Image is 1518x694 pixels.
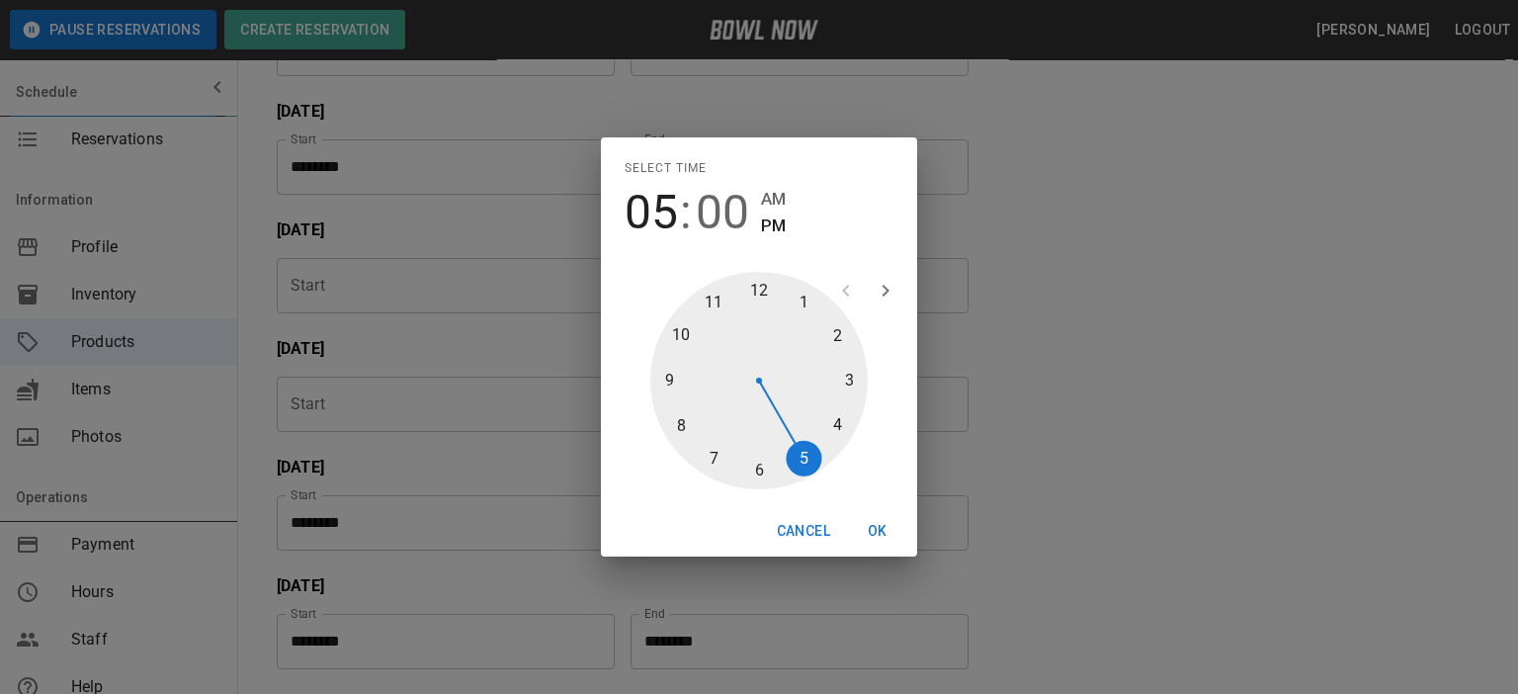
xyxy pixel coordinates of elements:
[625,185,678,240] button: 05
[761,213,786,239] button: PM
[625,153,707,185] span: Select time
[846,513,909,550] button: OK
[680,185,692,240] span: :
[761,186,786,213] button: AM
[866,271,905,310] button: open next view
[769,513,838,550] button: Cancel
[696,185,749,240] button: 00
